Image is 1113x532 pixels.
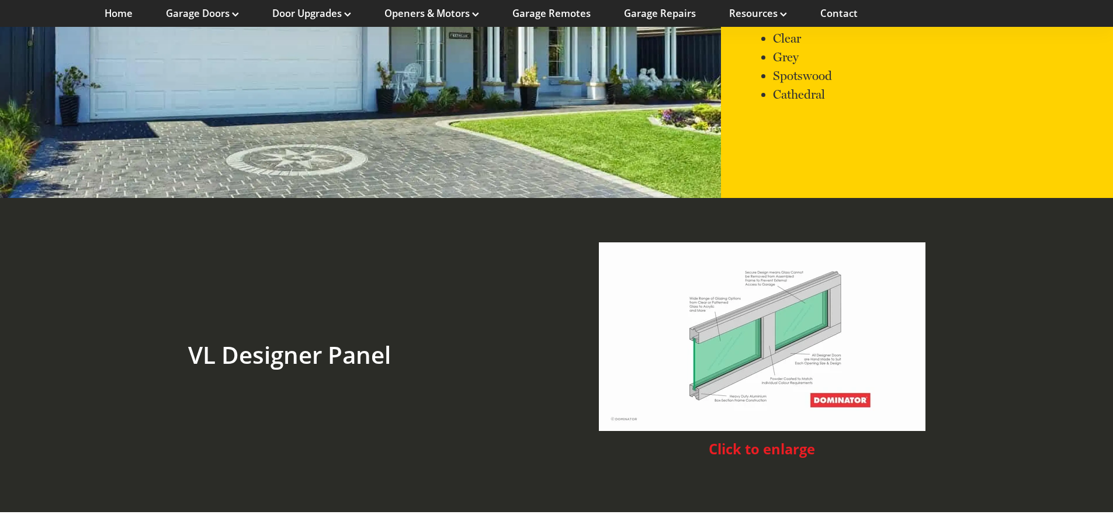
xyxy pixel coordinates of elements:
[105,7,133,20] a: Home
[773,29,1113,48] p: Clear
[773,48,1113,67] p: Grey
[624,7,696,20] a: Garage Repairs
[272,7,351,20] a: Door Upgrades
[166,7,239,20] a: Garage Doors
[773,67,1113,85] p: Spotswood
[709,440,815,458] span: Click to enlarge
[384,7,479,20] a: Openers & Motors
[188,341,515,369] h2: VL Designer Panel
[729,7,787,20] a: Resources
[512,7,591,20] a: Garage Remotes
[599,242,925,431] img: Click to enlarge
[773,85,1113,104] p: Cathedral
[820,7,858,20] a: Contact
